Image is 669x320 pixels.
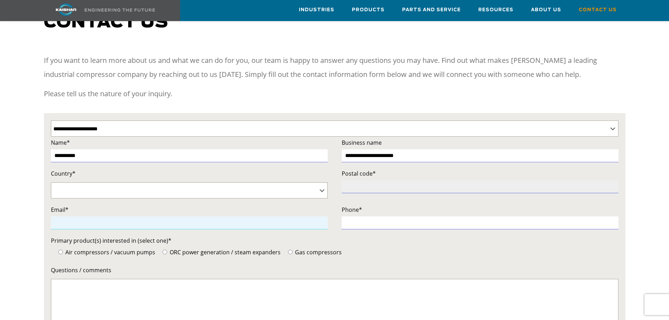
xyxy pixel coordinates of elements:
label: Postal code* [342,169,618,178]
span: Parts and Service [402,6,461,14]
span: Contact Us [579,6,617,14]
p: Please tell us the nature of your inquiry. [44,87,625,101]
label: Country* [51,169,328,178]
span: Gas compressors [294,248,342,256]
img: Engineering the future [85,8,155,12]
label: Business name [342,138,618,148]
a: Parts and Service [402,0,461,19]
span: Resources [478,6,513,14]
span: Air compressors / vacuum pumps [64,248,155,256]
label: Questions / comments [51,265,618,275]
span: About Us [531,6,561,14]
label: Phone* [342,205,618,215]
img: kaishan logo [40,4,92,16]
span: Contact us [44,14,168,31]
span: Products [352,6,385,14]
input: ORC power generation / steam expanders [163,250,167,254]
a: Industries [299,0,334,19]
a: Resources [478,0,513,19]
input: Air compressors / vacuum pumps [58,250,63,254]
p: If you want to learn more about us and what we can do for you, our team is happy to answer any qu... [44,53,625,81]
span: Industries [299,6,334,14]
label: Email* [51,205,328,215]
span: ORC power generation / steam expanders [168,248,281,256]
a: Products [352,0,385,19]
a: About Us [531,0,561,19]
a: Contact Us [579,0,617,19]
label: Name* [51,138,328,148]
input: Gas compressors [288,250,293,254]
